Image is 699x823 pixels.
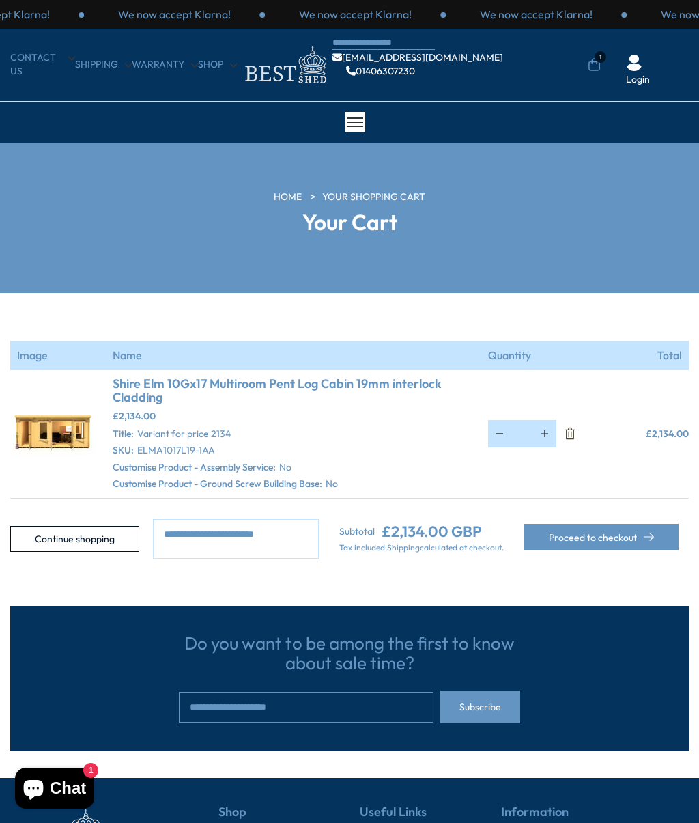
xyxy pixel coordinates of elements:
div: 1 / 3 [84,7,265,22]
ins: £2,134.00 GBP [382,524,482,539]
dd: ELMA1017L19-1AA [137,444,215,458]
span: Subscribe [459,702,501,712]
button: Subscribe [440,691,520,723]
inbox-online-store-chat: Shopify online store chat [11,768,98,812]
span: £2,134.00 [646,428,689,440]
input: Quantity for Shire Elm 10Gx17 Multiroom Pent Log Cabin 19mm interlock Cladding [511,421,534,447]
th: Total [597,341,689,370]
div: 3 / 3 [446,7,627,22]
img: logo [237,42,332,87]
div: £2,134.00 [113,411,474,421]
th: Image [10,341,106,370]
a: HOME [274,191,302,204]
a: 1 [588,58,601,72]
a: [EMAIL_ADDRESS][DOMAIN_NAME] [332,53,503,62]
a: Shop [198,58,237,72]
dt: SKU: [113,444,134,458]
span: 1 [595,51,606,63]
h2: Your Cart [185,210,514,234]
dd: No [279,461,291,475]
th: Quantity [481,341,597,370]
p: We now accept Klarna! [118,7,231,22]
dt: Customise Product - Assembly Service: [113,461,276,475]
div: Subtotal [339,524,504,539]
a: Shipping [75,58,132,72]
a: Remove Shire Elm 10Gx17 Multiroom Pent Log Cabin 19mm interlock Cladding - Variant for price 2134 [556,427,570,441]
dt: Title: [113,428,134,441]
dd: No [326,477,338,491]
button: Proceed to checkout [524,524,679,550]
img: Elm2990x50909_9x16_8000LIFESTYLE_d81b02da-a416-4fcd-9a7f-ebf6d1c25f4a_125x.jpg [10,391,96,477]
div: 2 / 3 [265,7,446,22]
a: Login [626,73,650,87]
dd: Variant for price 2134 [137,428,231,441]
a: Shipping [387,542,420,554]
p: We now accept Klarna! [299,7,412,22]
img: User Icon [626,55,642,71]
th: Name [106,341,481,370]
p: We now accept Klarna! [480,7,593,22]
a: Warranty [132,58,198,72]
a: CONTACT US [10,51,75,78]
h3: Do you want to be among the first to know about sale time? [179,634,520,673]
dt: Customise Product - Ground Screw Building Base: [113,477,322,491]
a: Continue shopping [10,526,139,552]
a: 01406307230 [346,66,415,76]
p: Tax included. calculated at checkout. [339,542,504,554]
a: Shire Elm 10Gx17 Multiroom Pent Log Cabin 19mm interlock Cladding [113,377,474,404]
a: Your Shopping Cart [322,191,425,204]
